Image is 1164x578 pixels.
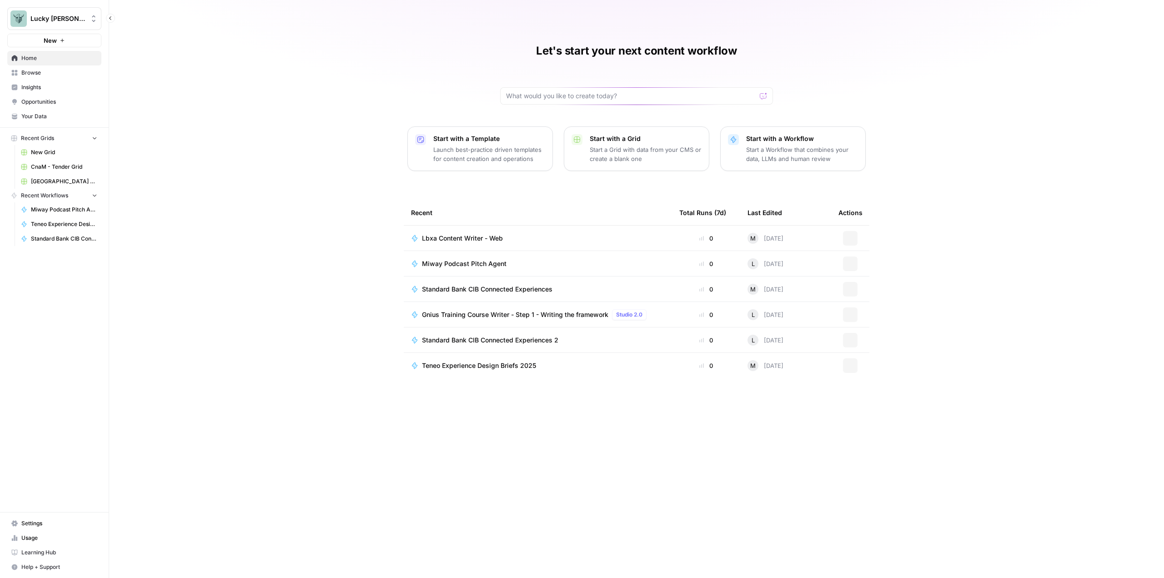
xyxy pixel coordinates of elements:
div: Total Runs (7d) [679,200,726,225]
span: Your Data [21,112,97,121]
span: L [752,259,755,268]
span: Usage [21,534,97,542]
a: Settings [7,516,101,531]
div: Last Edited [748,200,782,225]
span: Recent Grids [21,134,54,142]
span: M [750,361,756,370]
a: Usage [7,531,101,545]
div: Recent [411,200,665,225]
span: Standard Bank CIB Connected Experiences [422,285,552,294]
a: New Grid [17,145,101,160]
p: Start with a Grid [590,134,702,143]
a: Learning Hub [7,545,101,560]
button: Help + Support [7,560,101,574]
span: Settings [21,519,97,528]
span: Browse [21,69,97,77]
span: [GEOGRAPHIC_DATA] Tender - Stories [31,177,97,186]
button: Start with a TemplateLaunch best-practice driven templates for content creation and operations [407,126,553,171]
span: Gnius Training Course Writer - Step 1 - Writing the framework [422,310,608,319]
span: Teneo Experience Design Briefs 2025 [31,220,97,228]
span: Home [21,54,97,62]
span: Lbxa Content Writer - Web [422,234,503,243]
a: Lbxa Content Writer - Web [411,234,665,243]
span: CnaM - Tender Grid [31,163,97,171]
h1: Let's start your next content workflow [536,44,737,58]
a: Teneo Experience Design Briefs 2025 [17,217,101,231]
span: Help + Support [21,563,97,571]
span: M [750,234,756,243]
a: Gnius Training Course Writer - Step 1 - Writing the frameworkStudio 2.0 [411,309,665,320]
a: Insights [7,80,101,95]
p: Start with a Workflow [746,134,858,143]
span: Recent Workflows [21,191,68,200]
a: Home [7,51,101,65]
div: [DATE] [748,284,783,295]
a: Teneo Experience Design Briefs 2025 [411,361,665,370]
div: [DATE] [748,233,783,244]
span: Teneo Experience Design Briefs 2025 [422,361,536,370]
button: Recent Workflows [7,189,101,202]
span: New Grid [31,148,97,156]
a: [GEOGRAPHIC_DATA] Tender - Stories [17,174,101,189]
div: [DATE] [748,258,783,269]
span: Standard Bank CIB Connected Experiences 2 [422,336,558,345]
button: New [7,34,101,47]
a: CnaM - Tender Grid [17,160,101,174]
button: Recent Grids [7,131,101,145]
div: [DATE] [748,309,783,320]
span: Studio 2.0 [616,311,642,319]
div: [DATE] [748,335,783,346]
p: Start a Workflow that combines your data, LLMs and human review [746,145,858,163]
img: Lucky Beard Logo [10,10,27,27]
p: Launch best-practice driven templates for content creation and operations [433,145,545,163]
span: M [750,285,756,294]
input: What would you like to create today? [506,91,756,101]
span: L [752,336,755,345]
span: Miway Podcast Pitch Agent [31,206,97,214]
div: 0 [679,336,733,345]
button: Start with a GridStart a Grid with data from your CMS or create a blank one [564,126,709,171]
span: Opportunities [21,98,97,106]
a: Miway Podcast Pitch Agent [411,259,665,268]
div: 0 [679,234,733,243]
span: Learning Hub [21,548,97,557]
button: Workspace: Lucky Beard [7,7,101,30]
span: Miway Podcast Pitch Agent [422,259,507,268]
p: Start a Grid with data from your CMS or create a blank one [590,145,702,163]
div: [DATE] [748,360,783,371]
a: Browse [7,65,101,80]
a: Miway Podcast Pitch Agent [17,202,101,217]
div: 0 [679,285,733,294]
div: 0 [679,310,733,319]
a: Opportunities [7,95,101,109]
div: 0 [679,259,733,268]
div: Actions [838,200,863,225]
span: L [752,310,755,319]
span: Standard Bank CIB Connected Experiences [31,235,97,243]
p: Start with a Template [433,134,545,143]
a: Standard Bank CIB Connected Experiences [17,231,101,246]
a: Standard Bank CIB Connected Experiences 2 [411,336,665,345]
button: Start with a WorkflowStart a Workflow that combines your data, LLMs and human review [720,126,866,171]
span: Insights [21,83,97,91]
span: New [44,36,57,45]
a: Your Data [7,109,101,124]
div: 0 [679,361,733,370]
span: Lucky [PERSON_NAME] [30,14,85,23]
a: Standard Bank CIB Connected Experiences [411,285,665,294]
